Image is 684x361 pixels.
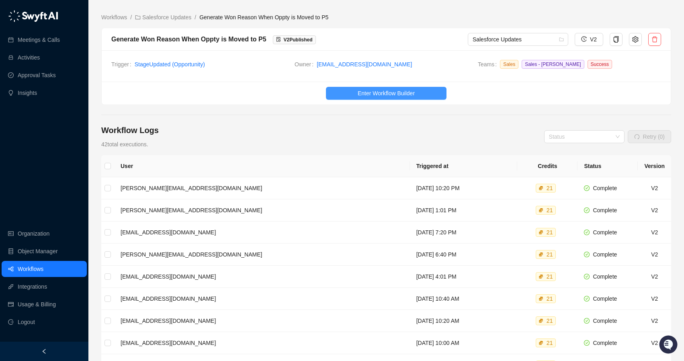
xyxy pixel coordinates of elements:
a: Powered byPylon [57,173,97,180]
span: Complete [593,229,617,236]
a: Enter Workflow Builder [102,87,671,100]
span: Teams [478,60,500,72]
span: history [581,36,587,42]
img: logo-05li4sbe.png [8,10,58,22]
span: Complete [593,273,617,280]
span: copy [613,36,619,43]
span: Enter Workflow Builder [358,89,415,98]
div: We're available if you need us! [27,81,102,87]
span: Logout [18,314,35,330]
div: 21 [545,317,555,325]
a: Workflows [100,13,129,22]
div: 21 [545,250,555,258]
a: Usage & Billing [18,296,56,312]
div: 21 [545,273,555,281]
a: Insights [18,85,37,101]
span: V 2 Published [284,37,313,43]
span: 42 total executions. [101,141,148,148]
a: StageUpdated (Opportunity) [135,61,205,68]
a: Integrations [18,279,47,295]
h4: Workflow Logs [101,125,159,136]
div: Start new chat [27,73,132,81]
td: [EMAIL_ADDRESS][DOMAIN_NAME] [114,266,410,288]
a: [EMAIL_ADDRESS][DOMAIN_NAME] [317,60,412,69]
th: Credits [517,155,578,177]
span: Success [588,60,612,69]
span: Complete [593,251,617,258]
span: delete [651,36,658,43]
span: left [41,349,47,354]
td: V2 [638,288,671,310]
div: Generate Won Reason When Oppty is Moved to P5 [111,34,266,44]
button: V2 [575,33,603,46]
td: [EMAIL_ADDRESS][DOMAIN_NAME] [114,310,410,332]
a: Approval Tasks [18,67,56,83]
div: 📶 [36,155,43,161]
span: check-circle [584,296,590,302]
td: V2 [638,332,671,354]
div: 21 [545,339,555,347]
td: [PERSON_NAME][EMAIL_ADDRESS][DOMAIN_NAME] [114,244,410,266]
td: [DATE] 10:40 AM [410,288,518,310]
span: V2 [590,35,597,44]
span: Complete [593,207,617,213]
p: Welcome 👋 [8,32,146,45]
div: 21 [545,184,555,192]
span: check-circle [584,207,590,213]
a: 📚Docs [5,151,33,165]
div: Past conversations [8,101,54,107]
img: 5124521997842_fc6d7dfcefe973c2e489_88.png [8,73,23,87]
h2: How can we help? [8,45,146,58]
a: Activities [18,49,40,66]
img: Swyft AI [8,8,24,24]
span: Salesforce Updates [473,33,563,45]
td: [DATE] 1:01 PM [410,199,518,222]
a: Workflows [18,261,43,277]
a: 📶Status [33,151,65,165]
span: [DATE] [71,121,88,127]
td: V2 [638,199,671,222]
td: [DATE] 7:20 PM [410,222,518,244]
span: check-circle [584,252,590,257]
a: Meetings & Calls [18,32,60,48]
span: Docs [16,154,30,162]
span: Status [44,154,62,162]
span: file-done [276,37,281,42]
span: check-circle [584,340,590,346]
td: [DATE] 6:40 PM [410,244,518,266]
td: [PERSON_NAME][EMAIL_ADDRESS][DOMAIN_NAME] [114,177,410,199]
td: V2 [638,244,671,266]
span: Sales - [PERSON_NAME] [522,60,584,69]
th: User [114,155,410,177]
span: check-circle [584,185,590,191]
a: folder Salesforce Updates [133,13,193,22]
iframe: Open customer support [658,334,680,356]
button: See all [125,99,146,109]
td: [EMAIL_ADDRESS][DOMAIN_NAME] [114,288,410,310]
span: logout [8,319,14,325]
span: Complete [593,295,617,302]
button: Start new chat [137,75,146,85]
div: 21 [545,295,555,303]
div: 📚 [8,155,14,161]
td: [PERSON_NAME][EMAIL_ADDRESS][DOMAIN_NAME] [114,199,410,222]
button: Enter Workflow Builder [326,87,446,100]
td: V2 [638,222,671,244]
a: Object Manager [18,243,58,259]
td: [DATE] 4:01 PM [410,266,518,288]
span: Sales [500,60,518,69]
span: [PERSON_NAME] [25,121,65,127]
div: 21 [545,206,555,214]
span: Complete [593,185,617,191]
span: Owner [295,60,317,69]
th: Status [578,155,638,177]
span: check-circle [584,230,590,235]
th: Version [638,155,671,177]
td: [DATE] 10:20 PM [410,177,518,199]
span: folder [135,14,141,20]
span: check-circle [584,318,590,324]
td: V2 [638,266,671,288]
span: Complete [593,318,617,324]
li: / [195,13,196,22]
